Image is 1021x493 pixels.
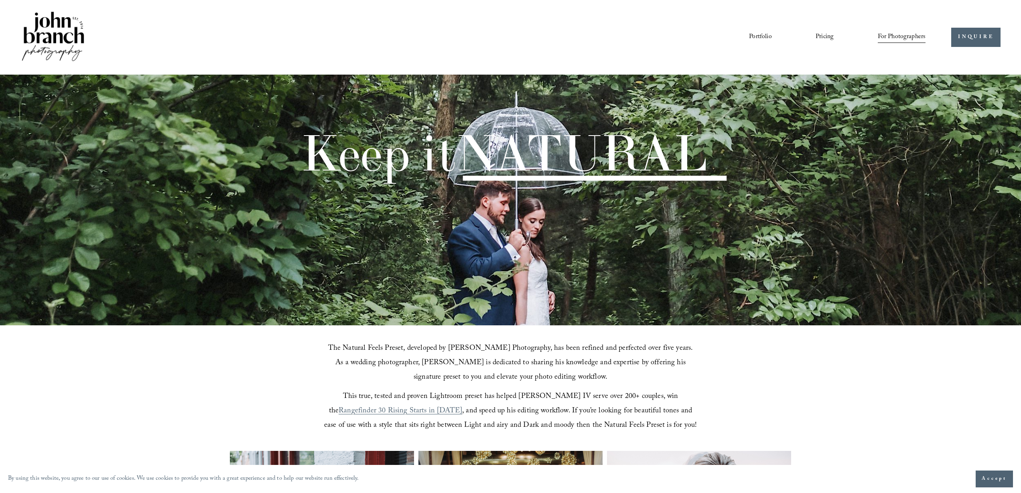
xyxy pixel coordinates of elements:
span: NATURAL [456,121,707,184]
a: Pricing [816,30,834,44]
a: folder dropdown [878,30,926,44]
h1: Keep it [300,128,707,178]
img: John Branch IV Photography [20,10,85,64]
a: INQUIRE [951,28,1001,47]
span: , and speed up his editing workflow. If you’re looking for beautiful tones and ease of use with a... [324,405,697,432]
a: Rangefinder 30 Rising Starts in [DATE] [339,405,462,418]
span: Accept [982,475,1007,483]
span: The Natural Feels Preset, developed by [PERSON_NAME] Photography, has been refined and perfected ... [328,343,695,384]
p: By using this website, you agree to our use of cookies. We use cookies to provide you with a grea... [8,473,359,485]
span: This true, tested and proven Lightroom preset has helped [PERSON_NAME] IV serve over 200+ couples... [329,391,680,418]
a: Portfolio [749,30,771,44]
button: Accept [976,471,1013,487]
span: For Photographers [878,31,926,43]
